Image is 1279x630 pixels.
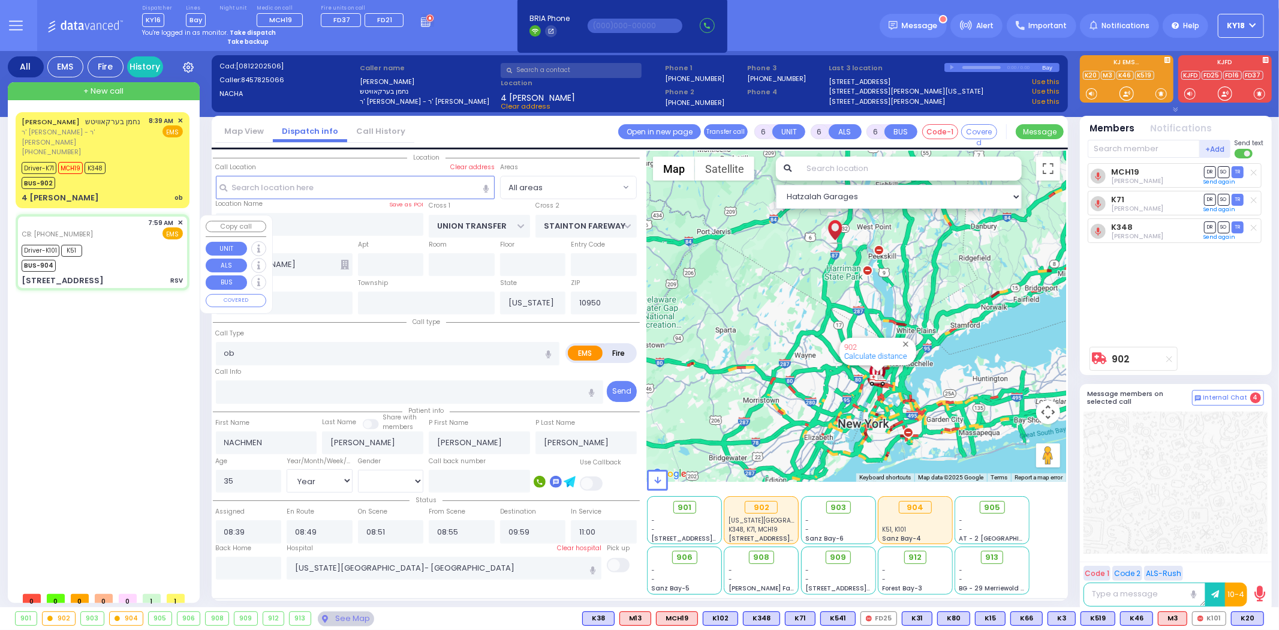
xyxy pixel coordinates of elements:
[287,544,313,553] label: Hospital
[961,124,997,139] button: Covered
[743,611,780,626] div: BLS
[358,278,388,288] label: Township
[571,507,601,517] label: In Service
[216,418,250,428] label: First Name
[975,611,1006,626] div: K15
[177,218,183,228] span: ✕
[676,551,693,563] span: 906
[257,5,307,12] label: Medic on call
[1028,20,1067,31] span: Important
[177,116,183,126] span: ✕
[16,612,37,625] div: 901
[704,124,748,139] button: Transfer call
[389,200,423,209] label: Save as POI
[110,612,143,625] div: 904
[1120,611,1153,626] div: K46
[882,534,921,543] span: Sanz Bay-4
[665,87,743,97] span: Phone 2
[1232,194,1244,205] span: TR
[22,245,59,257] span: Driver-K101
[844,343,857,352] a: 902
[177,612,200,625] div: 906
[1204,194,1216,205] span: DR
[937,611,970,626] div: BLS
[1135,71,1154,80] a: K519
[500,278,517,288] label: State
[882,525,906,534] span: K51, K101
[143,594,161,603] span: 1
[429,201,450,211] label: Cross 1
[805,525,809,534] span: -
[215,125,273,137] a: Map View
[1204,178,1236,185] a: Send again
[1218,14,1264,38] button: KY18
[95,594,113,603] span: 0
[269,15,292,25] span: MCH19
[805,516,809,525] span: -
[1101,71,1115,80] a: M3
[665,63,743,73] span: Phone 1
[142,28,228,37] span: You're logged in as monitor.
[830,502,846,514] span: 903
[652,575,655,584] span: -
[619,611,651,626] div: M13
[772,124,805,139] button: UNIT
[902,611,932,626] div: K31
[882,584,922,593] span: Forest Bay-3
[85,162,106,174] span: K348
[703,611,738,626] div: BLS
[360,86,496,97] label: נחמן בערקאוויטש
[1088,140,1200,158] input: Search member
[1032,77,1060,87] a: Use this
[1223,71,1242,80] a: FD16
[829,97,946,107] a: [STREET_ADDRESS][PERSON_NAME]
[174,193,183,202] div: ob
[22,117,80,127] a: [PERSON_NAME]
[884,124,917,139] button: BUS
[829,77,891,87] a: [STREET_ADDRESS]
[1036,443,1060,467] button: Drag Pegman onto the map to open Street View
[22,192,99,204] div: 4 [PERSON_NAME]
[747,63,825,73] span: Phone 3
[729,534,842,543] span: [STREET_ADDRESS][PERSON_NAME]
[23,594,41,603] span: 0
[937,611,970,626] div: K80
[71,594,89,603] span: 0
[975,611,1006,626] div: BLS
[142,13,164,27] span: KY16
[652,584,690,593] span: Sanz Bay-5
[976,20,994,31] span: Alert
[429,507,465,517] label: From Scene
[866,616,872,622] img: red-radio-icon.svg
[1204,221,1216,233] span: DR
[500,240,514,250] label: Floor
[1111,195,1124,204] a: K71
[1010,611,1043,626] div: BLS
[745,501,778,514] div: 902
[805,566,809,575] span: -
[407,317,446,326] span: Call type
[216,544,252,553] label: Back Home
[508,182,543,194] span: All areas
[753,551,769,563] span: 908
[1111,204,1163,213] span: Isaac Ekstein
[785,611,815,626] div: K71
[206,612,228,625] div: 908
[652,534,765,543] span: [STREET_ADDRESS][PERSON_NAME]
[869,372,887,387] div: 902
[829,124,862,139] button: ALS
[650,466,690,482] a: Open this area in Google Maps (opens a new window)
[902,20,938,32] span: Message
[580,458,621,467] label: Use Callback
[618,124,701,139] a: Open in new page
[1250,392,1261,403] span: 4
[47,594,65,603] span: 0
[1083,71,1100,80] a: K20
[383,422,413,431] span: members
[378,15,393,25] span: FD21
[234,612,257,625] div: 909
[149,116,174,125] span: 8:39 AM
[216,163,257,172] label: Call Location
[1227,20,1245,31] span: KY18
[219,75,356,85] label: Caller:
